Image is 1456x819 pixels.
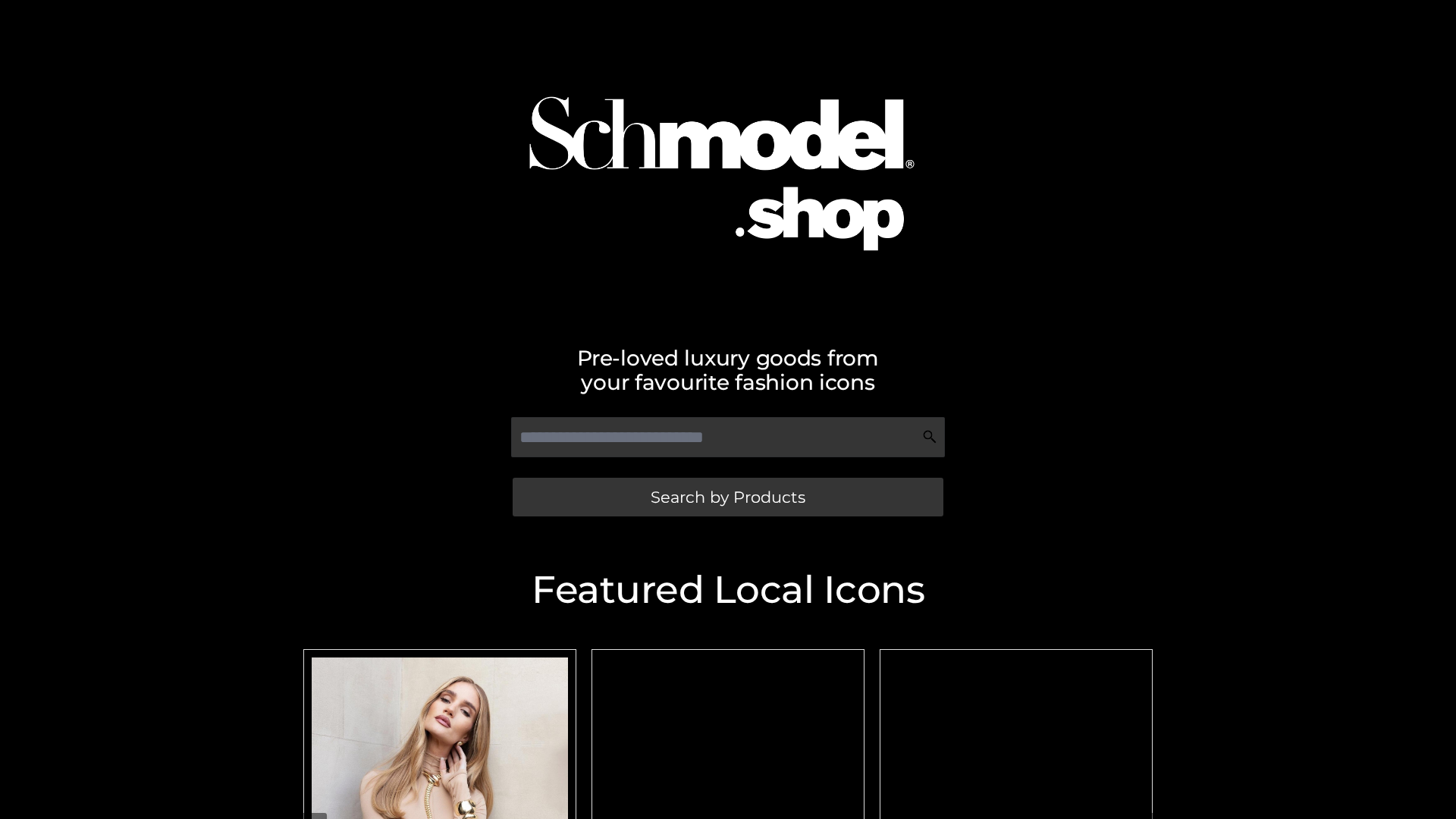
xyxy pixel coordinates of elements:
img: Search Icon [922,429,937,444]
h2: Pre-loved luxury goods from your favourite fashion icons [296,346,1160,394]
h2: Featured Local Icons​ [296,571,1160,609]
span: Search by Products [651,489,805,505]
a: Search by Products [513,478,943,516]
